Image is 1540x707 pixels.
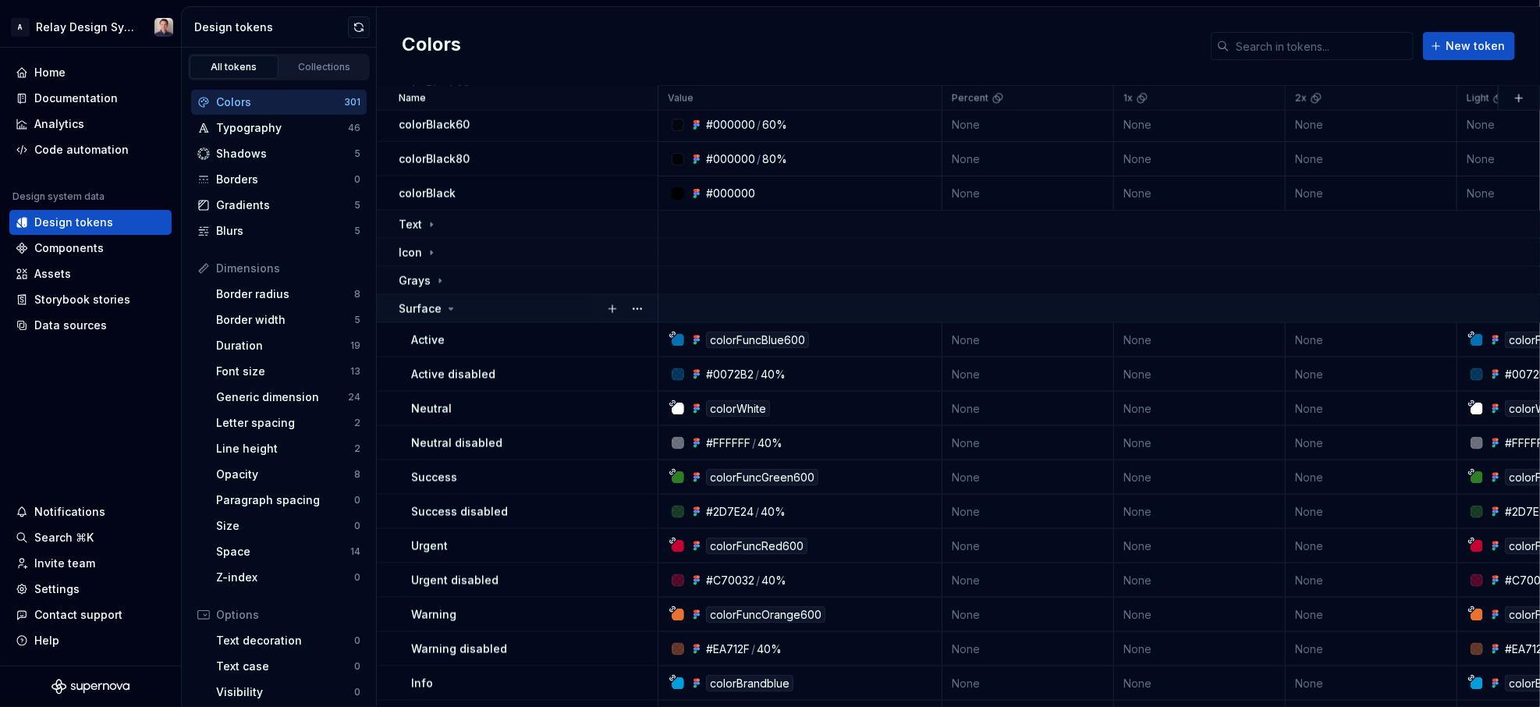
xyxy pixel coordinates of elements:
[1114,392,1286,426] td: None
[216,223,354,239] div: Blurs
[761,367,786,382] div: 40%
[34,65,66,80] div: Home
[210,282,367,307] a: Border radius8
[9,112,172,137] a: Analytics
[348,122,360,134] div: 46
[706,641,750,657] div: #EA712F
[354,314,360,326] div: 5
[9,628,172,653] button: Help
[216,441,354,457] div: Line height
[1295,92,1307,105] p: 2x
[191,218,367,243] a: Blurs5
[399,245,422,261] p: Icon
[354,288,360,300] div: 8
[9,525,172,550] button: Search ⌘K
[216,684,354,700] div: Visibility
[1286,176,1457,211] td: None
[210,307,367,332] a: Border width5
[210,488,367,513] a: Paragraph spacing0
[354,173,360,186] div: 0
[706,367,754,382] div: #0072B2
[3,10,178,44] button: ARelay Design SystemBobby Tan
[210,385,367,410] a: Generic dimension24
[942,392,1114,426] td: None
[1114,460,1286,495] td: None
[9,86,172,111] a: Documentation
[191,115,367,140] a: Typography46
[1286,323,1457,357] td: None
[34,266,71,282] div: Assets
[399,301,442,317] p: Surface
[354,686,360,698] div: 0
[34,292,130,307] div: Storybook stories
[210,436,367,461] a: Line height2
[757,641,782,657] div: 40%
[354,660,360,673] div: 0
[216,518,354,534] div: Size
[348,391,360,403] div: 24
[354,468,360,481] div: 8
[942,108,1114,142] td: None
[411,504,508,520] p: Success disabled
[1286,529,1457,563] td: None
[12,190,105,203] div: Design system data
[34,530,94,545] div: Search ⌘K
[154,18,173,37] img: Bobby Tan
[9,577,172,602] a: Settings
[354,520,360,532] div: 0
[9,210,172,235] a: Design tokens
[194,20,348,35] div: Design tokens
[354,634,360,647] div: 0
[34,607,122,623] div: Contact support
[34,240,104,256] div: Components
[706,186,755,201] div: #000000
[706,400,770,417] div: colorWhite
[668,92,694,105] p: Value
[1114,176,1286,211] td: None
[344,96,360,108] div: 301
[706,435,750,451] div: #FFFFFF
[758,435,782,451] div: 40%
[942,598,1114,632] td: None
[399,186,456,201] p: colorBlack
[191,141,367,166] a: Shadows5
[1467,92,1489,105] p: Light
[1114,529,1286,563] td: None
[942,357,1114,392] td: None
[1114,495,1286,529] td: None
[210,333,367,358] a: Duration19
[756,573,760,588] div: /
[1114,426,1286,460] td: None
[399,217,422,233] p: Text
[34,556,95,571] div: Invite team
[286,61,364,73] div: Collections
[216,415,354,431] div: Letter spacing
[216,120,348,136] div: Typography
[51,679,130,695] a: Supernova Logo
[942,495,1114,529] td: None
[1286,460,1457,495] td: None
[9,313,172,338] a: Data sources
[34,504,105,520] div: Notifications
[755,504,759,520] div: /
[1114,357,1286,392] td: None
[942,142,1114,176] td: None
[1286,495,1457,529] td: None
[36,20,136,35] div: Relay Design System
[216,338,350,353] div: Duration
[9,137,172,162] a: Code automation
[350,545,360,558] div: 14
[9,551,172,576] a: Invite team
[9,602,172,627] button: Contact support
[191,193,367,218] a: Gradients5
[34,318,107,333] div: Data sources
[354,494,360,506] div: 0
[11,18,30,37] div: A
[34,581,80,597] div: Settings
[210,462,367,487] a: Opacity8
[216,94,344,110] div: Colors
[9,236,172,261] a: Components
[411,641,507,657] p: Warning disabled
[411,332,445,348] p: Active
[706,151,755,167] div: #000000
